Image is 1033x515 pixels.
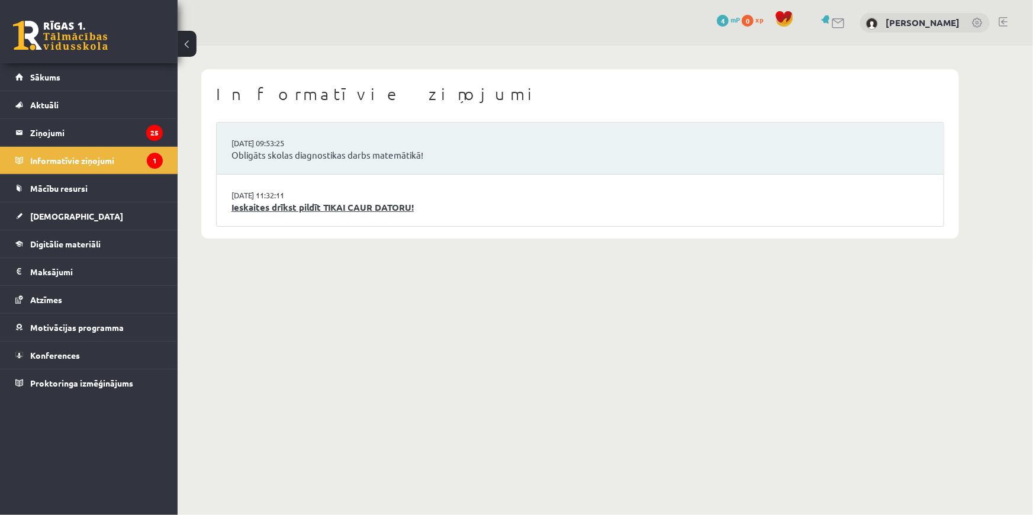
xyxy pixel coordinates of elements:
[15,63,163,91] a: Sākums
[30,350,80,360] span: Konferences
[15,147,163,174] a: Informatīvie ziņojumi1
[231,201,929,214] a: Ieskaites drīkst pildīt TIKAI CAUR DATORU!
[15,91,163,118] a: Aktuāli
[30,119,163,146] legend: Ziņojumi
[30,72,60,82] span: Sākums
[30,294,62,305] span: Atzīmes
[866,18,878,30] img: Anastasija Polujančika
[231,137,320,149] a: [DATE] 09:53:25
[15,369,163,397] a: Proktoringa izmēģinājums
[30,258,163,285] legend: Maksājumi
[147,153,163,169] i: 1
[717,15,740,24] a: 4 mP
[15,342,163,369] a: Konferences
[30,378,133,388] span: Proktoringa izmēģinājums
[30,239,101,249] span: Digitālie materiāli
[30,211,123,221] span: [DEMOGRAPHIC_DATA]
[15,230,163,257] a: Digitālie materiāli
[15,119,163,146] a: Ziņojumi25
[231,189,320,201] a: [DATE] 11:32:11
[30,147,163,174] legend: Informatīvie ziņojumi
[742,15,754,27] span: 0
[13,21,108,50] a: Rīgas 1. Tālmācības vidusskola
[146,125,163,141] i: 25
[717,15,729,27] span: 4
[15,286,163,313] a: Atzīmes
[30,183,88,194] span: Mācību resursi
[30,322,124,333] span: Motivācijas programma
[231,149,929,162] a: Obligāts skolas diagnostikas darbs matemātikā!
[30,99,59,110] span: Aktuāli
[15,314,163,341] a: Motivācijas programma
[755,15,763,24] span: xp
[886,17,960,28] a: [PERSON_NAME]
[216,84,944,104] h1: Informatīvie ziņojumi
[15,175,163,202] a: Mācību resursi
[15,258,163,285] a: Maksājumi
[15,202,163,230] a: [DEMOGRAPHIC_DATA]
[742,15,769,24] a: 0 xp
[730,15,740,24] span: mP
